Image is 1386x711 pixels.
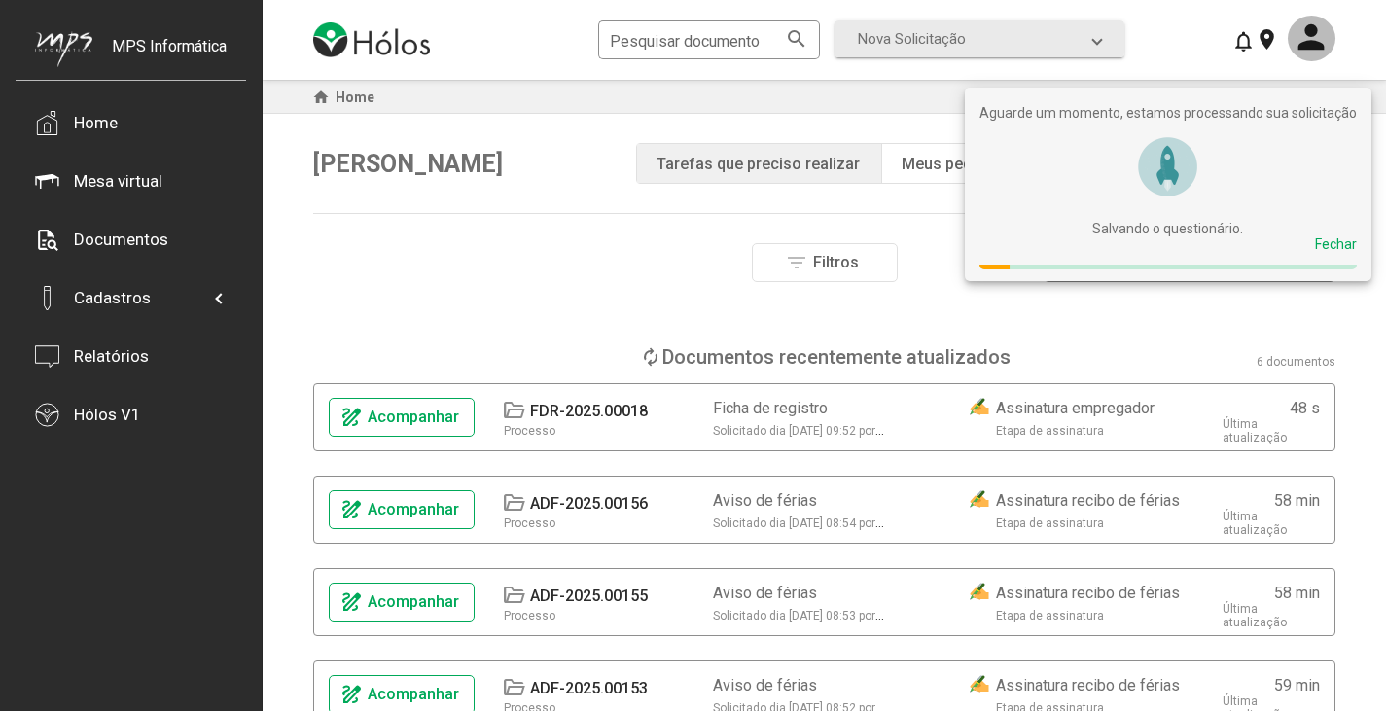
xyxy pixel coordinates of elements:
div: Assinatura empregador [996,399,1155,417]
div: Tarefas que preciso realizar [657,155,860,173]
div: Assinatura recibo de férias [996,676,1180,694]
mat-icon: location_on [1255,27,1278,51]
img: rocket [1110,121,1226,213]
div: Etapa de assinatura [996,424,1104,438]
button: Acompanhar [329,398,475,437]
div: Última atualização [1223,602,1320,629]
div: Aguarde um momento, estamos processando sua solicitação [979,105,1357,121]
img: mps-image-cropped.png [35,31,92,67]
div: Processo [504,516,555,530]
div: Processo [504,424,555,438]
button: Acompanhar [329,583,475,622]
mat-icon: draw [339,683,363,706]
div: Ficha de registro [713,399,828,417]
div: Home [74,113,118,132]
div: 58 min [1274,491,1320,510]
div: Meus pedidos [902,155,1003,173]
span: Filtros [813,253,859,271]
div: Etapa de assinatura [996,516,1104,530]
div: Relatórios [74,346,149,366]
mat-icon: folder_open [502,676,525,699]
div: MPS Informática [112,37,227,86]
div: Documentos recentemente atualizados [662,345,1011,369]
span: [PERSON_NAME] [313,150,503,178]
div: ADF-2025.00156 [530,494,648,513]
mat-expansion-panel-header: Cadastros [35,268,227,327]
div: Última atualização [1223,510,1320,537]
mat-expansion-panel-header: Nova Solicitação [835,20,1124,57]
span: Nova Solicitação [858,30,966,48]
div: Salvando o questionário. [1017,221,1319,236]
mat-icon: draw [339,498,363,521]
div: 6 documentos [1257,355,1335,369]
mat-icon: search [785,26,808,50]
div: ADF-2025.00153 [530,679,648,697]
div: Processo [504,609,555,622]
mat-icon: draw [339,590,363,614]
span: Acompanhar [368,500,459,518]
div: 48 s [1290,399,1320,417]
div: Hólos V1 [74,405,141,424]
mat-icon: home [309,86,333,109]
mat-icon: folder_open [502,491,525,515]
div: 59 min [1274,676,1320,694]
span: Acompanhar [368,592,459,611]
div: Aviso de férias [713,676,817,694]
div: ADF-2025.00155 [530,587,648,605]
span: Acompanhar [368,408,459,426]
div: Mesa virtual [74,171,162,191]
button: Filtros [752,243,898,282]
div: Etapa de assinatura [996,609,1104,622]
div: FDR-2025.00018 [530,402,648,420]
button: Acompanhar [329,490,475,529]
img: logo-holos.png [313,22,430,57]
mat-icon: draw [339,406,363,429]
div: Aviso de férias [713,584,817,602]
div: 58 min [1274,584,1320,602]
mat-icon: filter_list [785,251,808,274]
mat-icon: folder_open [502,584,525,607]
div: Assinatura recibo de férias [996,584,1180,602]
div: Fechar [1315,236,1357,252]
mat-icon: folder_open [502,399,525,422]
div: Documentos [74,230,168,249]
span: Home [336,89,374,105]
span: Acompanhar [368,685,459,703]
div: Última atualização [1223,417,1320,444]
div: Assinatura recibo de férias [996,491,1180,510]
div: Cadastros [74,288,151,307]
mat-icon: loop [639,345,662,369]
div: Aviso de férias [713,491,817,510]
